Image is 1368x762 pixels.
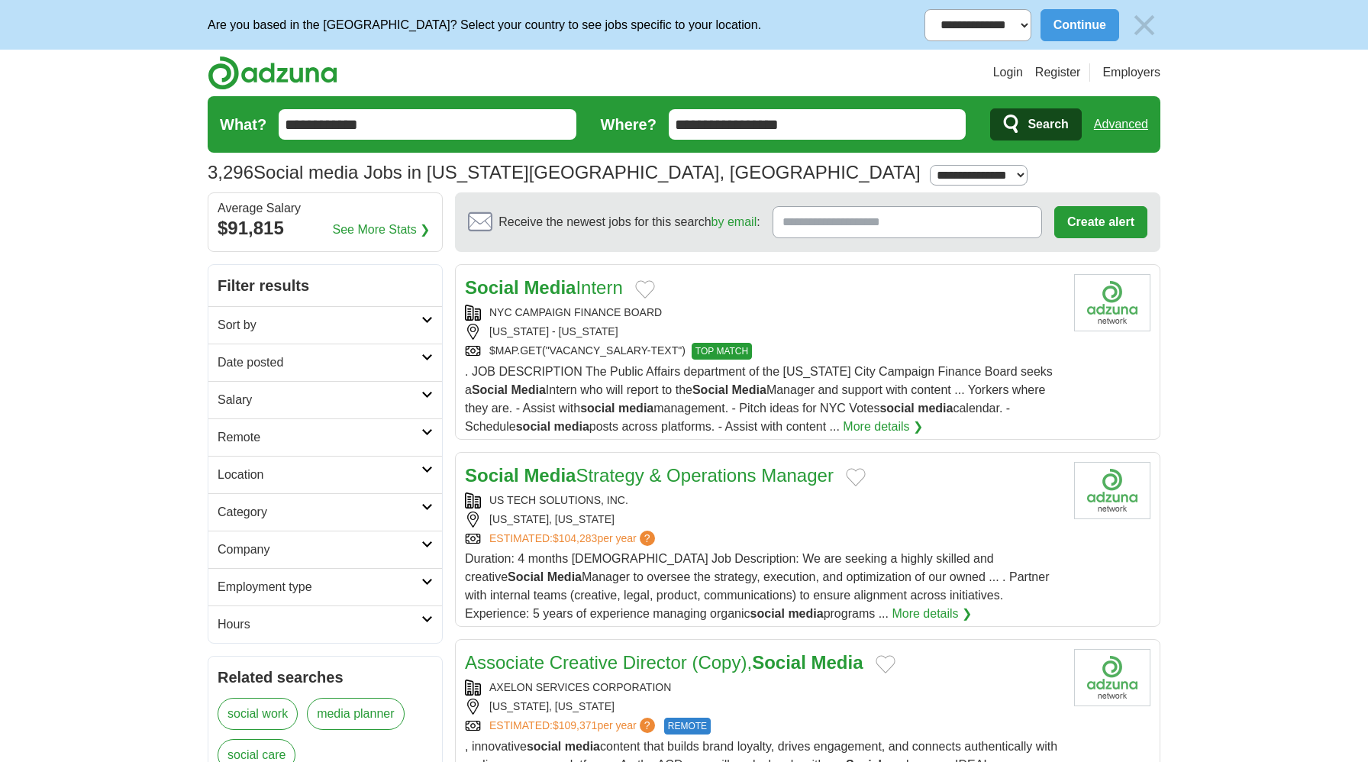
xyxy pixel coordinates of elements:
img: Company logo [1074,274,1150,331]
div: $91,815 [218,215,433,242]
strong: social [580,402,615,415]
h1: Social media Jobs in [US_STATE][GEOGRAPHIC_DATA], [GEOGRAPHIC_DATA] [208,162,921,182]
a: Register [1035,63,1081,82]
div: Average Salary [218,202,433,215]
img: Company logo [1074,462,1150,519]
span: REMOTE [664,718,711,735]
strong: social [879,402,914,415]
a: Location [208,456,442,493]
button: Search [990,108,1081,140]
div: US TECH SOLUTIONS, INC. [465,492,1062,509]
h2: Employment type [218,578,421,596]
strong: Media [547,570,582,583]
strong: Media [732,383,766,396]
button: Create alert [1054,206,1147,238]
a: Employment type [208,568,442,605]
a: Sort by [208,306,442,344]
span: . JOB DESCRIPTION The Public Affairs department of the [US_STATE] City Campaign Finance Board see... [465,365,1053,433]
a: Company [208,531,442,568]
a: Login [993,63,1023,82]
strong: media [554,420,589,433]
strong: Media [811,652,863,673]
strong: media [565,740,600,753]
h2: Related searches [218,666,433,689]
label: Where? [601,113,657,136]
button: Continue [1041,9,1119,41]
a: More details ❯ [843,418,923,436]
h2: Company [218,541,421,559]
div: [US_STATE], [US_STATE] [465,512,1062,528]
span: $109,371 [553,719,597,731]
h2: Hours [218,615,421,634]
a: Date posted [208,344,442,381]
strong: Media [524,277,576,298]
span: TOP MATCH [692,343,752,360]
h2: Sort by [218,316,421,334]
strong: social [516,420,550,433]
h2: Location [218,466,421,484]
strong: media [918,402,953,415]
div: $MAP.GET("VACANCY_SALARY-TEXT") [465,343,1062,360]
strong: Social [465,465,519,486]
h2: Remote [218,428,421,447]
a: media planner [307,698,404,730]
div: [US_STATE], [US_STATE] [465,699,1062,715]
strong: Social [465,277,519,298]
span: $104,283 [553,532,597,544]
h2: Category [218,503,421,521]
a: Employers [1102,63,1160,82]
span: Search [1028,109,1068,140]
span: ? [640,531,655,546]
a: by email [711,215,757,228]
a: More details ❯ [892,605,972,623]
p: Are you based in the [GEOGRAPHIC_DATA]? Select your country to see jobs specific to your location. [208,16,761,34]
h2: Filter results [208,265,442,306]
strong: Social [752,652,806,673]
a: Advanced [1094,109,1148,140]
a: Associate Creative Director (Copy),Social Media [465,652,863,673]
span: 3,296 [208,159,253,186]
strong: social [750,607,785,620]
div: AXELON SERVICES CORPORATION [465,680,1062,696]
button: Add to favorite jobs [635,280,655,299]
div: NYC CAMPAIGN FINANCE BOARD [465,305,1062,321]
span: Duration: 4 months [DEMOGRAPHIC_DATA] Job Description: We are seeking a highly skilled and creati... [465,552,1049,620]
a: Social MediaStrategy & Operations Manager [465,465,834,486]
strong: Media [524,465,576,486]
strong: media [788,607,823,620]
a: social work [218,698,298,730]
span: ? [640,718,655,733]
a: ESTIMATED:$104,283per year? [489,531,658,547]
img: Adzuna logo [208,56,337,90]
a: Salary [208,381,442,418]
h2: Date posted [218,354,421,372]
button: Add to favorite jobs [876,655,895,673]
label: What? [220,113,266,136]
strong: Media [511,383,546,396]
strong: social [527,740,561,753]
strong: media [618,402,653,415]
span: Receive the newest jobs for this search : [498,213,760,231]
a: Remote [208,418,442,456]
h2: Salary [218,391,421,409]
a: Social MediaIntern [465,277,623,298]
img: Company logo [1074,649,1150,706]
strong: Social [472,383,508,396]
a: See More Stats ❯ [333,221,431,239]
strong: Social [508,570,544,583]
a: ESTIMATED:$109,371per year? [489,718,658,735]
img: icon_close_no_bg.svg [1128,9,1160,41]
a: Category [208,493,442,531]
button: Add to favorite jobs [846,468,866,486]
a: Hours [208,605,442,643]
strong: Social [692,383,728,396]
div: [US_STATE] - [US_STATE] [465,324,1062,340]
